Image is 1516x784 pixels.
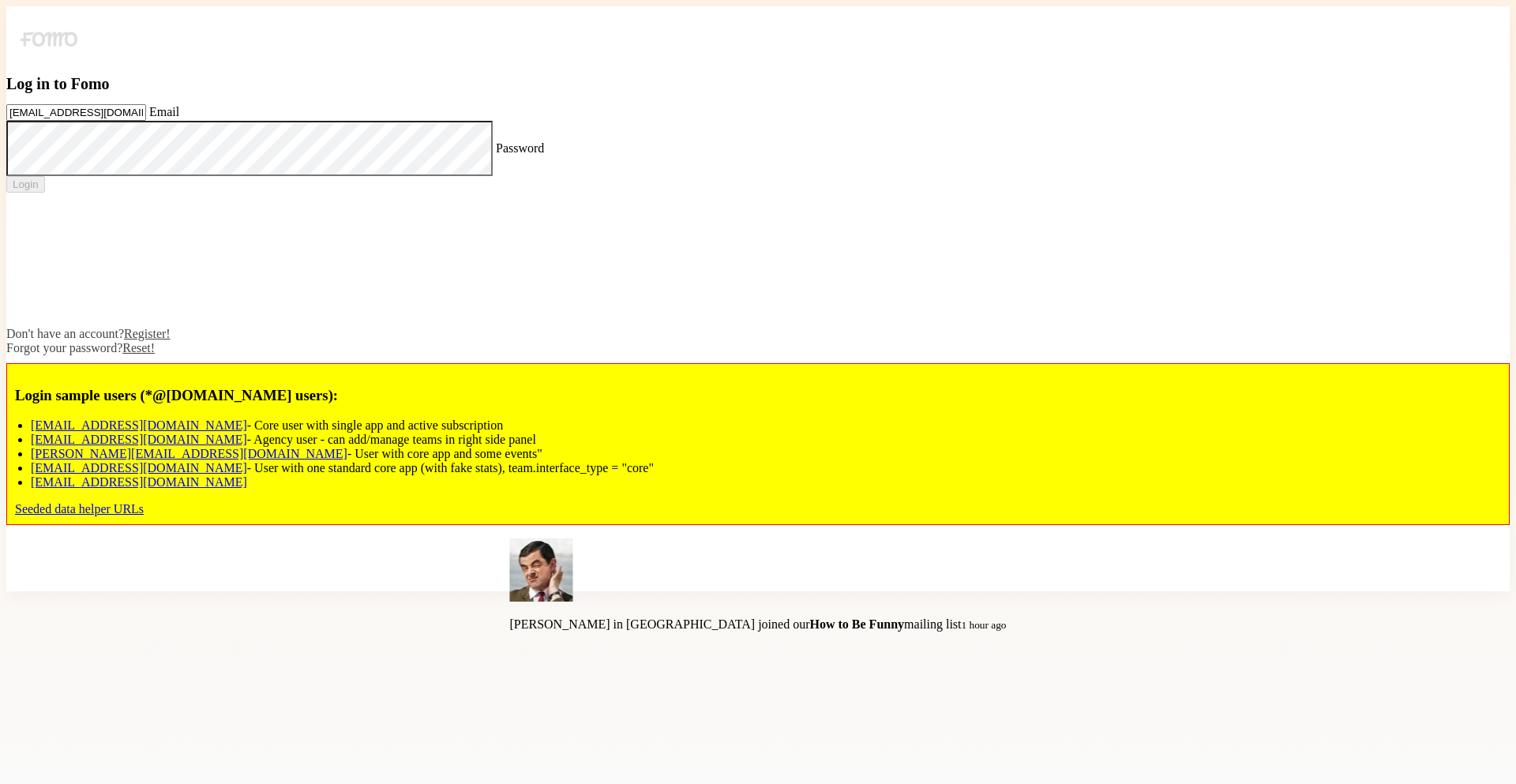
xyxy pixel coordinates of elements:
[31,447,1501,461] li: - User with core app and some events"
[31,433,1501,447] li: - Agency user - can add/manage teams in right side panel
[31,418,247,432] a: [EMAIL_ADDRESS][DOMAIN_NAME]
[31,461,1501,475] li: - User with one standard core app (with fake stats), team.interface_type = "core"
[31,461,247,475] a: [EMAIL_ADDRESS][DOMAIN_NAME]
[6,176,45,193] button: Login
[21,32,77,47] img: fomo-logo-gray.svg
[31,447,347,460] a: [PERSON_NAME][EMAIL_ADDRESS][DOMAIN_NAME]
[6,75,1510,93] h1: Log in to Fomo
[15,387,1501,404] h3: Login sample users (*@[DOMAIN_NAME] users):
[496,141,544,154] label: Password
[6,327,1510,341] div: Don't have an account?
[31,433,247,446] a: [EMAIL_ADDRESS][DOMAIN_NAME]
[122,341,155,354] a: Reset!
[124,327,171,340] a: Register!
[31,418,1501,433] li: - Core user with single app and active subscription
[509,617,1006,632] p: [PERSON_NAME] in [GEOGRAPHIC_DATA] joined our mailing list
[31,475,247,489] a: [EMAIL_ADDRESS][DOMAIN_NAME]
[810,617,905,631] b: How to Be Funny
[149,105,179,118] label: Email
[15,502,144,516] a: Seeded data helper URLs
[962,619,1007,631] small: 1 hour ago
[6,341,1510,355] div: Forgot your password?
